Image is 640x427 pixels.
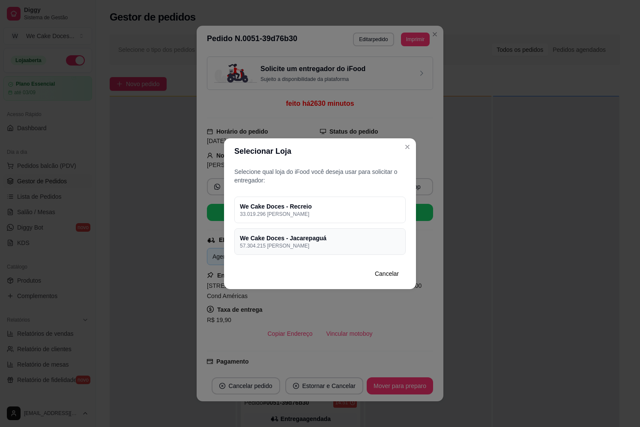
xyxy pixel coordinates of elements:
[240,211,400,218] p: 33.019.296 [PERSON_NAME]
[234,167,406,185] p: Selecione qual loja do iFood você deseja usar para solicitar o entregador:
[401,140,414,154] button: Close
[368,265,406,282] button: Cancelar
[240,242,400,249] p: 57.304.215 [PERSON_NAME]
[240,202,400,211] h4: We Cake Doces - Recreio
[224,138,416,164] header: Selecionar Loja
[240,234,400,242] h4: We Cake Doces - Jacarepaguá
